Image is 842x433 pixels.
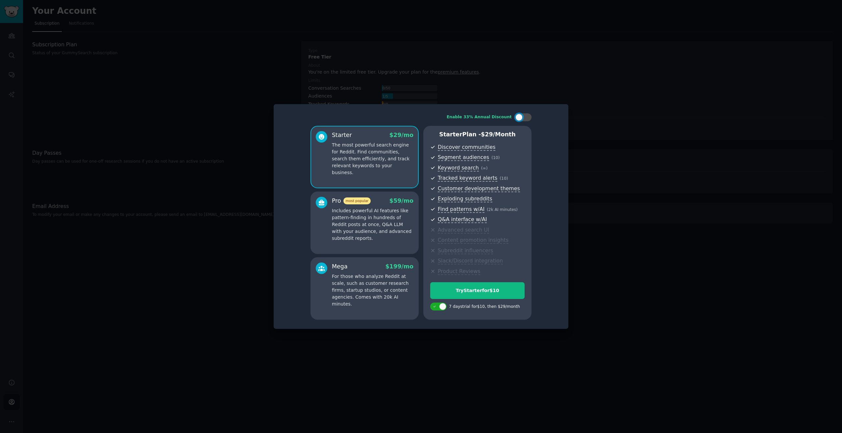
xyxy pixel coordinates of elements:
span: Slack/Discord integration [438,258,503,264]
span: ( 10 ) [500,176,508,181]
span: Subreddit influencers [438,247,493,254]
p: The most powerful search engine for Reddit. Find communities, search them efficiently, and track ... [332,142,413,176]
span: Keyword search [438,165,479,171]
button: TryStarterfor$10 [430,282,525,299]
div: Mega [332,262,348,271]
span: Tracked keyword alerts [438,175,497,182]
span: $ 29 /month [481,131,516,138]
div: Starter [332,131,352,139]
p: For those who analyze Reddit at scale, such as customer research firms, startup studios, or conte... [332,273,413,308]
span: Discover communities [438,144,495,151]
p: Includes powerful AI features like pattern-finding in hundreds of Reddit posts at once, Q&A LLM w... [332,207,413,242]
span: $ 199 /mo [385,263,413,270]
span: ( 10 ) [491,155,500,160]
span: Q&A interface w/AI [438,216,487,223]
span: ( ∞ ) [481,166,488,171]
span: Advanced search UI [438,227,489,234]
span: most popular [343,197,371,204]
span: Content promotion insights [438,237,508,244]
span: Customer development themes [438,185,520,192]
span: Product Reviews [438,268,480,275]
span: ( 2k AI minutes ) [487,207,518,212]
span: $ 59 /mo [389,197,413,204]
div: Pro [332,197,371,205]
div: Enable 33% Annual Discount [447,114,512,120]
div: Try Starter for $10 [431,287,524,294]
p: Starter Plan - [430,130,525,139]
span: Exploding subreddits [438,195,492,202]
span: Find patterns w/AI [438,206,484,213]
span: Segment audiences [438,154,489,161]
span: $ 29 /mo [389,132,413,138]
div: 7 days trial for $10 , then $ 29 /month [449,304,520,310]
